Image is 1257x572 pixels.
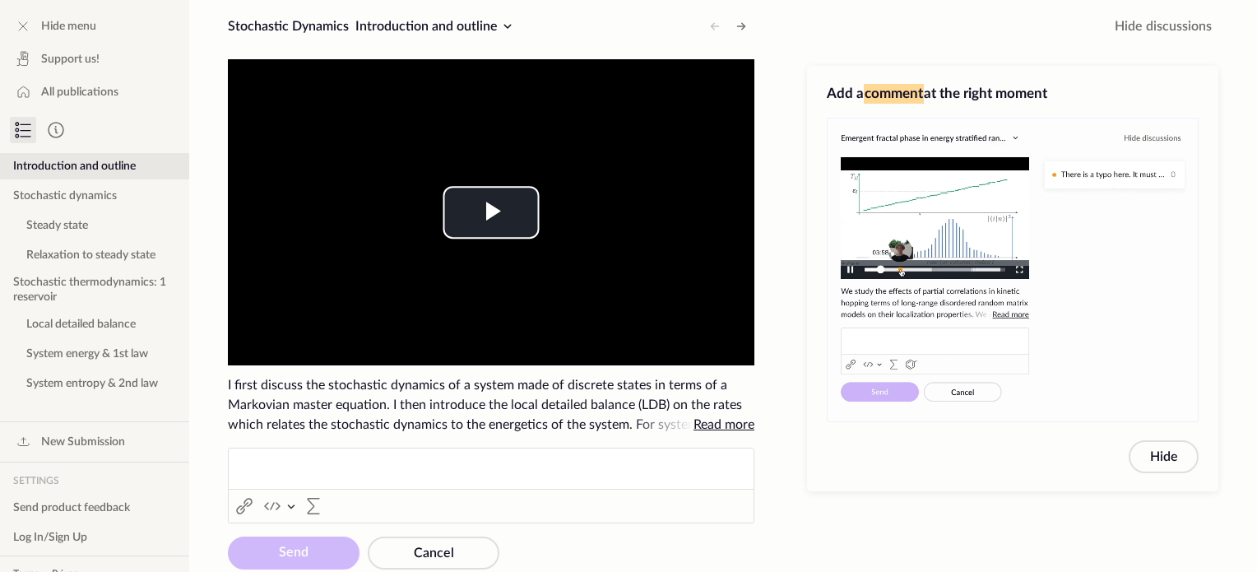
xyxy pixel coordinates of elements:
[41,51,100,67] span: Support us!
[228,537,359,570] button: Send
[279,546,308,559] span: Send
[693,418,754,431] span: Read more
[228,59,754,365] div: Video Player
[355,20,498,33] span: Introduction and outline
[221,13,524,40] button: Stochastic DynamicsIntroduction and outline
[827,84,1199,104] h3: Add a at the right moment
[864,84,924,104] span: comment
[414,546,454,560] span: Cancel
[41,18,96,35] span: Hide menu
[368,537,499,570] button: Cancel
[228,20,349,33] span: Stochastic Dynamics
[41,84,118,100] span: All publications
[443,186,540,239] button: Play Video
[1115,16,1212,36] span: Hide discussions
[228,375,754,435] span: I first discuss the stochastic dynamics of a system made of discrete states in terms of a Markovi...
[1129,440,1199,473] button: Hide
